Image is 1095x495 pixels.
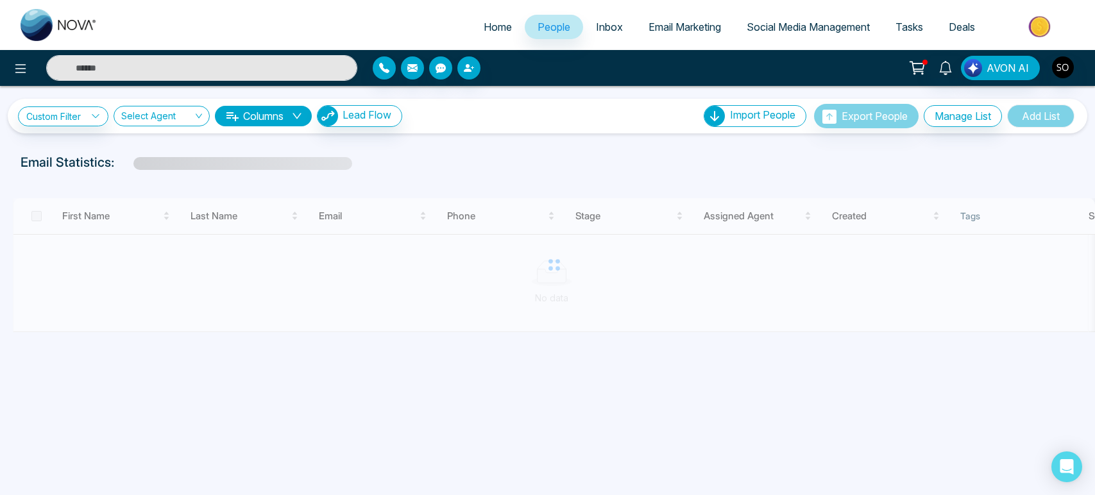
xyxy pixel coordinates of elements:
span: Email Marketing [649,21,721,33]
a: Home [471,15,525,39]
a: Deals [936,15,988,39]
a: Lead FlowLead Flow [312,105,402,127]
a: Social Media Management [734,15,883,39]
img: Market-place.gif [994,12,1087,41]
p: Email Statistics: [21,153,114,172]
button: Columnsdown [215,106,312,126]
button: AVON AI [961,56,1040,80]
button: Export People [814,104,919,128]
span: Tasks [896,21,923,33]
div: Open Intercom Messenger [1051,451,1082,482]
button: Manage List [924,105,1002,127]
img: User Avatar [1052,56,1074,78]
a: Email Marketing [636,15,734,39]
img: Lead Flow [964,59,982,77]
span: Import People [730,108,795,121]
span: Export People [842,110,908,122]
span: Social Media Management [747,21,870,33]
span: Deals [949,21,975,33]
span: down [292,111,302,121]
a: Inbox [583,15,636,39]
button: Lead Flow [317,105,402,127]
a: Custom Filter [18,106,108,126]
span: Home [484,21,512,33]
a: Tasks [883,15,936,39]
a: People [525,15,583,39]
span: Lead Flow [343,108,391,121]
span: AVON AI [987,60,1029,76]
img: Lead Flow [318,106,338,126]
img: Nova CRM Logo [21,9,98,41]
span: Inbox [596,21,623,33]
span: People [538,21,570,33]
